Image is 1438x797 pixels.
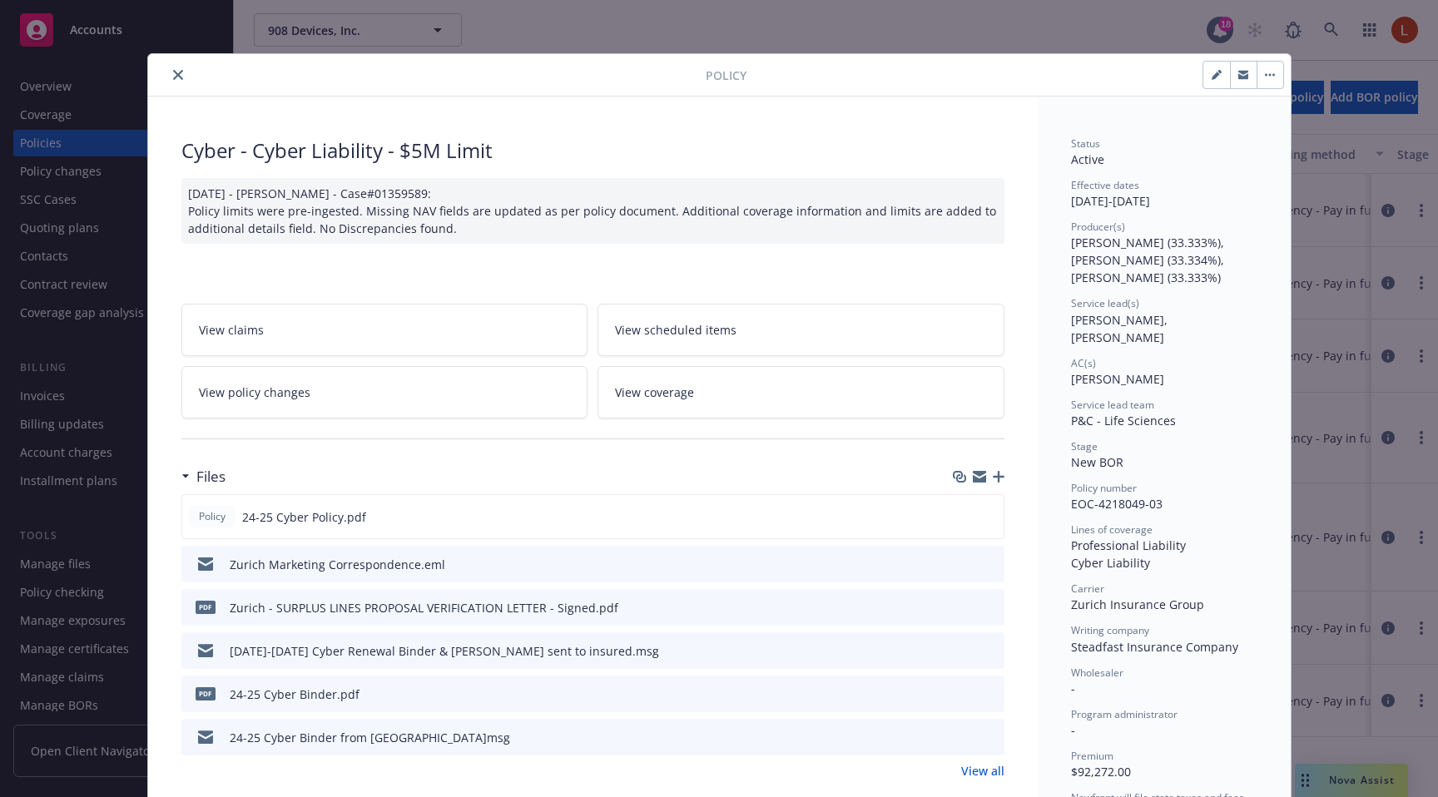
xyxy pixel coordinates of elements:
[1071,764,1131,780] span: $92,272.00
[1071,537,1257,554] div: Professional Liability
[1071,481,1137,495] span: Policy number
[196,509,229,524] span: Policy
[1071,296,1139,310] span: Service lead(s)
[1071,722,1075,738] span: -
[956,599,969,616] button: download file
[1071,220,1125,234] span: Producer(s)
[1071,178,1139,192] span: Effective dates
[181,466,226,488] div: Files
[181,366,588,418] a: View policy changes
[230,599,618,616] div: Zurich - SURPLUS LINES PROPOSAL VERIFICATION LETTER - Signed.pdf
[615,384,694,401] span: View coverage
[1071,639,1238,655] span: Steadfast Insurance Company
[230,556,445,573] div: Zurich Marketing Correspondence.eml
[196,466,226,488] h3: Files
[181,304,588,356] a: View claims
[1071,151,1104,167] span: Active
[1071,312,1171,345] span: [PERSON_NAME], [PERSON_NAME]
[615,321,736,339] span: View scheduled items
[181,178,1004,244] div: [DATE] - [PERSON_NAME] - Case#01359589: Policy limits were pre-ingested. Missing NAV fields are u...
[983,599,998,616] button: preview file
[1071,707,1178,721] span: Program administrator
[956,686,969,703] button: download file
[1071,356,1096,370] span: AC(s)
[598,366,1004,418] a: View coverage
[961,762,1004,780] a: View all
[1071,597,1204,612] span: Zurich Insurance Group
[956,729,969,746] button: download file
[1071,178,1257,210] div: [DATE] - [DATE]
[1071,554,1257,572] div: Cyber Liability
[983,642,998,660] button: preview file
[1071,496,1163,512] span: EOC-4218049-03
[983,729,998,746] button: preview file
[1071,371,1164,387] span: [PERSON_NAME]
[706,67,746,84] span: Policy
[230,686,359,703] div: 24-25 Cyber Binder.pdf
[956,556,969,573] button: download file
[168,65,188,85] button: close
[1071,439,1098,453] span: Stage
[955,508,969,526] button: download file
[1071,398,1154,412] span: Service lead team
[230,642,659,660] div: [DATE]-[DATE] Cyber Renewal Binder & [PERSON_NAME] sent to insured.msg
[196,687,216,700] span: pdf
[181,136,1004,165] div: Cyber - Cyber Liability - $5M Limit
[1071,522,1153,537] span: Lines of coverage
[983,686,998,703] button: preview file
[230,729,510,746] div: 24-25 Cyber Binder from [GEOGRAPHIC_DATA]msg
[982,508,997,526] button: preview file
[1071,623,1149,637] span: Writing company
[199,321,264,339] span: View claims
[1071,681,1075,696] span: -
[956,642,969,660] button: download file
[598,304,1004,356] a: View scheduled items
[1071,136,1100,151] span: Status
[1071,454,1123,470] span: New BOR
[1071,666,1123,680] span: Wholesaler
[1071,235,1227,285] span: [PERSON_NAME] (33.333%), [PERSON_NAME] (33.334%), [PERSON_NAME] (33.333%)
[199,384,310,401] span: View policy changes
[1071,749,1113,763] span: Premium
[1071,582,1104,596] span: Carrier
[242,508,366,526] span: 24-25 Cyber Policy.pdf
[1071,413,1176,428] span: P&C - Life Sciences
[196,601,216,613] span: pdf
[983,556,998,573] button: preview file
